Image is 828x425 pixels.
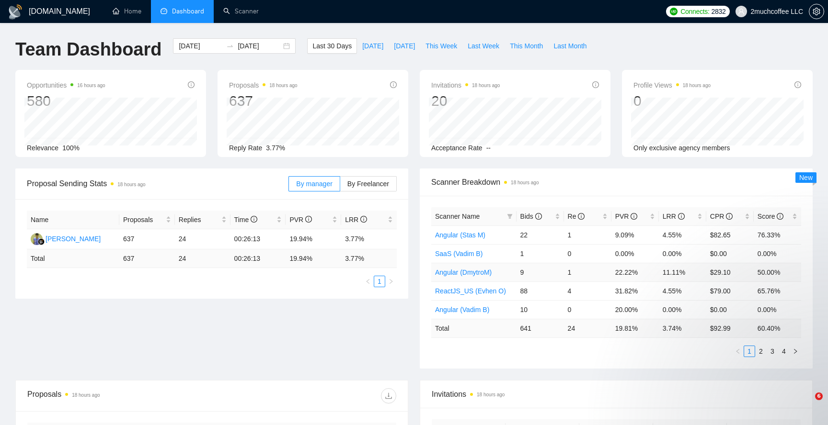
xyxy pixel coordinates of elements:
[520,212,542,220] span: Bids
[31,233,43,245] img: AD
[289,216,312,224] span: PVR
[385,276,397,287] button: right
[420,38,462,54] button: This Week
[799,174,813,181] span: New
[296,180,332,188] span: By manager
[347,180,389,188] span: By Freelancer
[683,83,711,88] time: 18 hours ago
[809,8,824,15] span: setting
[435,306,489,313] a: Angular (Vadim B)
[505,38,548,54] button: This Month
[38,238,45,245] img: gigradar-bm.png
[15,38,161,61] h1: Team Dashboard
[305,216,312,223] span: info-circle
[663,212,685,220] span: LRR
[266,144,285,152] span: 3.77%
[809,4,824,19] button: setting
[615,212,638,220] span: PVR
[706,244,754,263] td: $0.00
[431,92,500,110] div: 20
[238,41,281,51] input: End date
[312,41,352,51] span: Last 30 Days
[659,244,706,263] td: 0.00%
[27,79,105,91] span: Opportunities
[226,42,234,50] span: to
[362,276,374,287] button: left
[472,83,500,88] time: 18 hours ago
[659,225,706,244] td: 4.55%
[431,79,500,91] span: Invitations
[517,281,564,300] td: 88
[486,144,491,152] span: --
[435,212,480,220] span: Scanner Name
[633,79,711,91] span: Profile Views
[611,281,659,300] td: 31.82%
[123,214,164,225] span: Proposals
[27,92,105,110] div: 580
[706,225,754,244] td: $82.65
[431,176,801,188] span: Scanner Breakdown
[175,211,230,229] th: Replies
[659,263,706,281] td: 11.11%
[27,388,212,403] div: Proposals
[307,38,357,54] button: Last 30 Days
[633,92,711,110] div: 0
[706,319,754,337] td: $ 92.99
[117,182,145,187] time: 18 hours ago
[388,279,394,284] span: right
[670,8,678,15] img: upwork-logo.png
[175,229,230,249] td: 24
[381,392,396,400] span: download
[46,234,101,244] div: [PERSON_NAME]
[229,92,298,110] div: 637
[754,244,801,263] td: 0.00%
[113,7,141,15] a: homeHome
[161,8,167,14] span: dashboard
[564,300,611,319] td: 0
[517,300,564,319] td: 10
[815,392,823,400] span: 6
[611,319,659,337] td: 19.81 %
[362,276,374,287] li: Previous Page
[435,250,483,257] a: SaaS (Vadim B)
[230,229,286,249] td: 00:26:13
[659,281,706,300] td: 4.55%
[431,144,483,152] span: Acceptance Rate
[374,276,385,287] li: 1
[425,41,457,51] span: This Week
[611,300,659,319] td: 20.00%
[706,263,754,281] td: $29.10
[507,213,513,219] span: filter
[77,83,105,88] time: 16 hours ago
[389,38,420,54] button: [DATE]
[27,249,119,268] td: Total
[360,216,367,223] span: info-circle
[172,7,204,15] span: Dashboard
[564,319,611,337] td: 24
[286,229,341,249] td: 19.94%
[431,319,517,337] td: Total
[592,81,599,88] span: info-circle
[179,214,219,225] span: Replies
[631,213,637,220] span: info-circle
[477,392,505,397] time: 18 hours ago
[362,41,383,51] span: [DATE]
[31,235,101,242] a: AD[PERSON_NAME]
[680,6,709,17] span: Connects:
[710,212,733,220] span: CPR
[381,388,396,403] button: download
[706,281,754,300] td: $79.00
[269,83,297,88] time: 18 hours ago
[468,41,499,51] span: Last Week
[230,249,286,268] td: 00:26:13
[659,319,706,337] td: 3.74 %
[229,79,298,91] span: Proposals
[754,225,801,244] td: 76.33%
[119,249,175,268] td: 637
[578,213,585,220] span: info-circle
[357,38,389,54] button: [DATE]
[27,178,288,190] span: Proposal Sending Stats
[712,6,726,17] span: 2832
[234,216,257,224] span: Time
[517,244,564,263] td: 1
